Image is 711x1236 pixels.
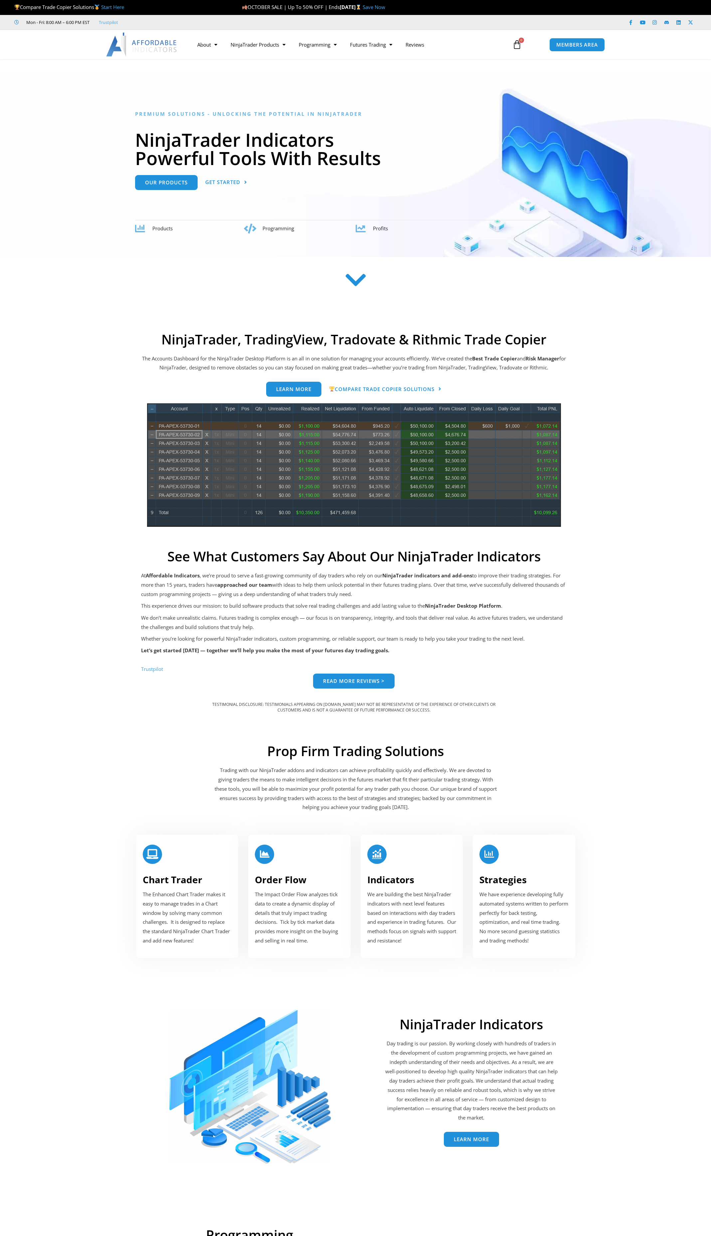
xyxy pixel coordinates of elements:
img: 🏆 [329,386,334,391]
img: 🏆 [15,5,20,10]
h2: NinjaTrader Indicators [384,1016,558,1032]
a: 🏆Compare Trade Copier Solutions [329,382,442,397]
a: Futures Trading [343,37,399,52]
strong: approached our team [217,581,272,588]
a: Read more reviews > [313,674,395,689]
img: ProductsSection 1 scaled | Affordable Indicators – NinjaTrader [169,1010,331,1164]
a: Reviews [399,37,431,52]
p: At , we’re proud to serve a fast-growing community of day traders who rely on our to improve thei... [141,571,567,599]
p: Day trading is our passion. By working closely with hundreds of traders in the development of cus... [384,1039,558,1123]
span: We are building the best NinjaTrader indicators with next level features based on interactions wi... [367,891,456,944]
a: Start Here [101,4,124,10]
a: Learn More [444,1132,499,1147]
a: Chart Trader [143,873,202,886]
p: We don’t make unrealistic claims. Futures trading is complex enough — our focus is on transparenc... [141,613,567,632]
h1: NinjaTrader Indicators Powerful Tools With Results [135,130,576,167]
span: The Impact Order Flow analyzes tick data to create a dynamic display of details that truly impact... [255,891,338,944]
a: Get Started [205,175,247,190]
img: wideview8 28 2 | Affordable Indicators – NinjaTrader [147,403,561,527]
h2: Prop Firm Trading Solutions [214,743,497,759]
p: This experience drives our mission: to build software products that solve real trading challenges... [141,601,567,611]
a: Order Flow [255,873,306,886]
p: The Enhanced Chart Trader makes it easy to manage trades in a Chart window by solving many common... [143,890,232,945]
span: Our Products [145,180,188,185]
span: Compare Trade Copier Solutions [329,386,435,392]
nav: Menu [191,37,505,52]
img: 🥇 [94,5,99,10]
p: Whether you’re looking for powerful NinjaTrader indicators, custom programming, or reliable suppo... [141,634,567,644]
a: Our Products [135,175,198,190]
b: Best Trade Copier [472,355,517,362]
a: Programming [292,37,343,52]
a: Learn more [266,382,321,397]
img: ⌛ [356,5,361,10]
strong: NinjaTrader indicators and add-ons [382,572,472,579]
p: We have experience developing fully automated systems written to perform perfectly for back testi... [479,890,569,945]
span: Get Started [205,180,240,185]
a: Indicators [367,873,414,886]
span: Products [152,225,173,232]
span: Read more reviews > [323,679,385,684]
strong: [DATE] [340,4,363,10]
a: MEMBERS AREA [549,38,605,52]
a: NinjaTrader Products [224,37,292,52]
a: 0 [502,35,532,54]
span: Learn More [454,1137,489,1142]
strong: Risk Manager [526,355,559,362]
a: Strategies [479,873,527,886]
strong: Let’s get started [DATE] — together we’ll help you make the most of your futures day trading goals. [141,647,389,654]
strong: Affordable Indicators [146,572,200,579]
h2: NinjaTrader, TradingView, Tradovate & Rithmic Trade Copier [141,331,567,347]
span: MEMBERS AREA [556,42,598,47]
p: Trading with our NinjaTrader addons and indicators can achieve profitability quickly and effectiv... [214,766,497,812]
img: 🍂 [242,5,247,10]
span: Programming [263,225,294,232]
span: Compare Trade Copier Solutions [14,4,124,10]
span: Profits [373,225,388,232]
a: Trustpilot [141,666,163,672]
span: Learn more [276,387,311,392]
a: About [191,37,224,52]
div: TESTIMONIAL DISCLOSURE: TESTIMONIALS APPEARING ON [DOMAIN_NAME] MAY NOT BE REPRESENTATIVE OF THE ... [210,702,498,713]
span: Mon - Fri: 8:00 AM – 6:00 PM EST [25,18,89,26]
a: Save Now [363,4,385,10]
span: OCTOBER SALE | Up To 50% OFF | Ends [242,4,340,10]
span: 0 [519,38,524,43]
img: LogoAI | Affordable Indicators – NinjaTrader [106,33,178,57]
h2: See What Customers Say About Our NinjaTrader Indicators [141,548,567,564]
p: The Accounts Dashboard for the NinjaTrader Desktop Platform is an all in one solution for managin... [141,354,567,373]
h6: Premium Solutions - Unlocking the Potential in NinjaTrader [135,111,576,117]
strong: NinjaTrader Desktop Platform [425,602,501,609]
a: Trustpilot [99,18,118,26]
